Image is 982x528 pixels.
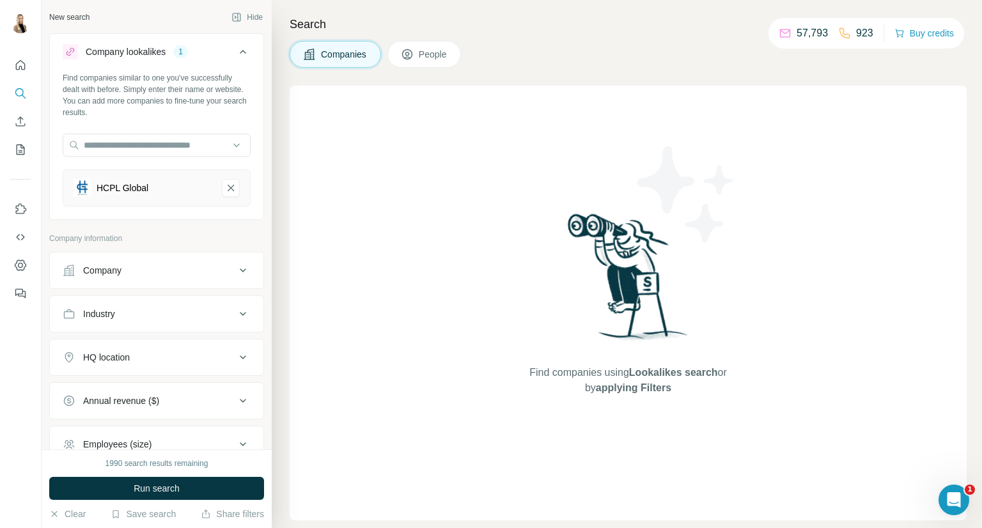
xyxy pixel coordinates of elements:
button: Use Surfe on LinkedIn [10,198,31,221]
h4: Search [290,15,967,33]
button: Annual revenue ($) [50,385,263,416]
div: Company lookalikes [86,45,166,58]
button: Employees (size) [50,429,263,460]
img: HCPL Global-logo [74,179,91,197]
button: Buy credits [894,24,954,42]
div: HCPL Global [97,182,148,194]
button: My lists [10,138,31,161]
button: Enrich CSV [10,110,31,133]
button: HCPL Global-remove-button [222,179,240,197]
span: Find companies using or by [526,365,730,396]
button: HQ location [50,342,263,373]
p: 57,793 [797,26,828,41]
img: Surfe Illustration - Stars [628,137,744,252]
p: Company information [49,233,264,244]
div: Company [83,264,121,277]
button: Run search [49,477,264,500]
img: Avatar [10,13,31,33]
div: Industry [83,307,115,320]
span: 1 [965,485,975,495]
span: applying Filters [596,382,671,393]
button: Use Surfe API [10,226,31,249]
span: Run search [134,482,180,495]
button: Dashboard [10,254,31,277]
div: Employees (size) [83,438,152,451]
span: Lookalikes search [629,367,718,378]
div: New search [49,12,90,23]
button: Share filters [201,508,264,520]
button: Search [10,82,31,105]
button: Industry [50,299,263,329]
button: Quick start [10,54,31,77]
div: 1 [173,46,188,58]
button: Clear [49,508,86,520]
span: People [419,48,448,61]
span: Companies [321,48,368,61]
iframe: Intercom live chat [939,485,969,515]
button: Hide [222,8,272,27]
div: HQ location [83,351,130,364]
button: Company lookalikes1 [50,36,263,72]
button: Save search [111,508,176,520]
button: Company [50,255,263,286]
button: Feedback [10,282,31,305]
img: Surfe Illustration - Woman searching with binoculars [562,210,695,353]
div: Annual revenue ($) [83,394,159,407]
p: 923 [856,26,873,41]
div: Find companies similar to one you've successfully dealt with before. Simply enter their name or w... [63,72,251,118]
div: 1990 search results remaining [105,458,208,469]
